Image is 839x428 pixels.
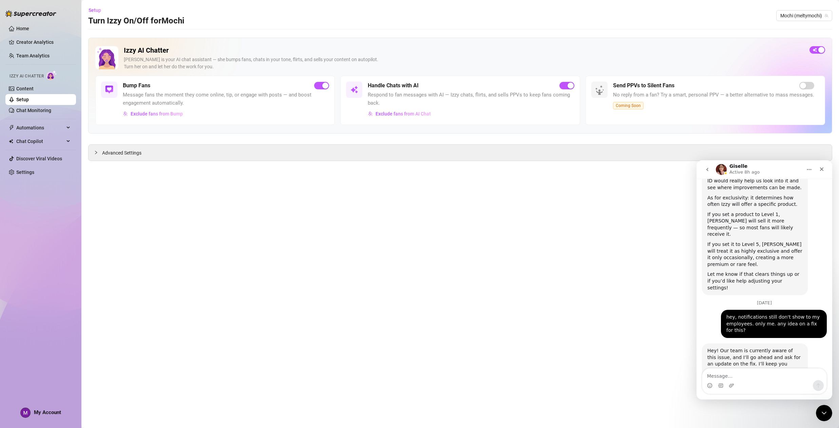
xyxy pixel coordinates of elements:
span: Exclude fans from Bump [131,111,183,117]
img: Izzy AI Chatter [95,46,118,69]
img: AI Chatter [46,70,57,80]
h3: Turn Izzy On/Off for Mochi [88,16,184,26]
span: thunderbolt [9,125,14,130]
div: If you set it to Level 5, [PERSON_NAME] will treat it as highly exclusive and offer it only occas... [11,81,106,107]
button: Send a message… [116,220,127,231]
img: svg%3e [350,86,358,94]
div: [DATE] [5,140,130,149]
span: Coming Soon [613,102,644,109]
a: Team Analytics [16,53,50,58]
a: Discover Viral Videos [16,156,62,161]
h5: Bump Fans [123,82,150,90]
span: team [824,14,828,18]
h5: Send PPVs to Silent Fans [613,82,674,90]
a: Settings [16,170,34,175]
span: Izzy AI Chatter [9,73,44,79]
img: logo-BBDzfeDw.svg [5,10,56,17]
h5: Handle Chats with AI [368,82,419,90]
button: Exclude fans from AI Chat [368,108,431,119]
div: collapsed [94,149,102,156]
span: My Account [34,409,61,415]
button: Gif picker [21,222,27,228]
iframe: Intercom live chat [816,405,832,421]
div: If you set a product to Level 1, [PERSON_NAME] will sell it more frequently — so most fans will l... [11,51,106,77]
img: svg%3e [105,86,113,94]
span: Mochi (meltymochi) [780,11,828,21]
div: hey, notifications still don't show to my employees. only me. any idea on a fix for this? [24,149,130,178]
span: Message fans the moment they come online, tip, or engage with posts — and boost engagement automa... [123,91,329,107]
div: hey, notifications still don't show to my employees. only me. any idea on a fix for this? [30,154,125,174]
button: Emoji picker [11,222,16,228]
div: Let me know if that clears things up or if you’d like help adjusting your settings! [11,111,106,131]
div: Hey! Our team is currently aware of this issue, and I’ll go ahead and ask for an update on the fi... [11,187,106,220]
span: collapsed [94,150,98,155]
span: Exclude fans from AI Chat [376,111,431,117]
textarea: Message… [6,208,130,220]
div: [PERSON_NAME] is your AI chat assistant — she bumps fans, chats in your tone, flirts, and sells y... [124,56,804,70]
button: Setup [88,5,107,16]
h2: Izzy AI Chatter [124,46,804,55]
div: Melty says… [5,149,130,183]
span: Chat Copilot [16,136,64,147]
a: Content [16,86,34,91]
div: Hey! Our team is currently aware of this issue, and I’ll go ahead and ask for an update on the fi... [5,183,111,225]
div: As for exclusivity: it determines how often Izzy will offer a specific product. [11,34,106,48]
span: Advanced Settings [102,149,141,157]
span: Automations [16,122,64,133]
iframe: Intercom live chat [697,160,832,399]
button: Upload attachment [32,222,38,228]
div: Giselle says… [5,183,130,230]
img: Chat Copilot [9,139,13,144]
img: svg%3e [368,111,373,116]
img: silent-fans-ppv-o-N6Mmdf.svg [595,85,606,96]
span: Setup [89,7,101,13]
a: Chat Monitoring [16,108,51,113]
span: Respond to fan messages with AI — Izzy chats, flirts, and sells PPVs to keep fans coming back. [368,91,574,107]
a: Setup [16,97,29,102]
img: svg%3e [123,111,128,116]
button: Exclude fans from Bump [123,108,183,119]
img: ACg8ocIg1l4AyX1ZOWX8KdJHpmXBMW_tfZZOWlHkm2nfgxEaVrkIng=s96-c [21,408,30,417]
a: Home [16,26,29,31]
a: Creator Analytics [16,37,71,48]
span: No reply from a fan? Try a smart, personal PPV — a better alternative to mass messages. [613,91,814,99]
